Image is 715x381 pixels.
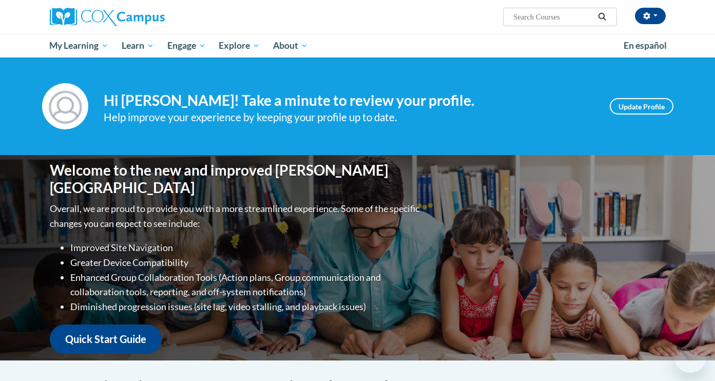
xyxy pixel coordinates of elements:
img: Cox Campus [50,8,165,26]
div: Help improve your experience by keeping your profile up to date. [104,109,594,126]
a: About [266,34,315,58]
a: Engage [161,34,212,58]
button: Account Settings [635,8,666,24]
span: Explore [219,40,260,52]
span: About [273,40,308,52]
button: Search [594,11,610,23]
div: Main menu [34,34,681,58]
li: Greater Device Compatibility [70,255,422,270]
li: Improved Site Navigation [70,240,422,255]
a: Cox Campus [50,8,245,26]
a: Update Profile [610,98,673,115]
a: My Learning [43,34,115,58]
span: En español [624,40,667,51]
p: Overall, we are proud to provide you with a more streamlined experience. Some of the specific cha... [50,201,422,231]
h4: Hi [PERSON_NAME]! Take a minute to review your profile. [104,92,594,109]
a: En español [617,35,673,56]
li: Diminished progression issues (site lag, video stalling, and playback issues) [70,299,422,314]
li: Enhanced Group Collaboration Tools (Action plans, Group communication and collaboration tools, re... [70,270,422,300]
span: Learn [122,40,154,52]
a: Explore [212,34,266,58]
img: Profile Image [42,83,88,129]
input: Search Courses [512,11,594,23]
h1: Welcome to the new and improved [PERSON_NAME][GEOGRAPHIC_DATA] [50,162,422,196]
span: Engage [167,40,206,52]
iframe: Button to launch messaging window [674,340,707,373]
span: My Learning [49,40,108,52]
a: Learn [115,34,161,58]
a: Quick Start Guide [50,325,162,354]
